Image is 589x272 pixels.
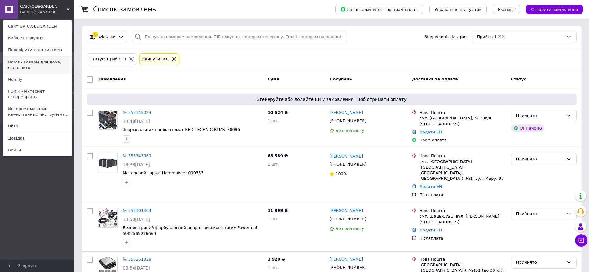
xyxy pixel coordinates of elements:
div: Нова Пошта [419,257,506,262]
span: (92) [498,34,506,39]
a: [PERSON_NAME] [329,110,363,116]
span: 1 шт. [268,119,279,123]
span: Статус [511,77,526,81]
span: Збережені фільтри: [424,34,467,40]
a: FORIK - Интернет гипермаркет. [3,85,72,103]
span: 08:54[DATE] [123,266,150,270]
div: Нова Пошта [419,110,506,115]
div: Статус: Прийняті [88,56,127,63]
div: Оплачено [511,124,544,132]
span: Доставка та оплата [412,77,458,81]
span: 18:48[DATE] [123,119,150,124]
span: [PHONE_NUMBER] [329,119,366,123]
span: Cума [268,77,279,81]
h1: Список замовлень [93,6,156,13]
span: Замовлення [98,77,126,81]
span: 18:38[DATE] [123,162,150,167]
a: Сайт GARAGE&GARDEN [3,20,72,32]
span: Експорт [498,7,515,12]
img: Фото товару [98,110,117,129]
div: смт. [GEOGRAPHIC_DATA] ([GEOGRAPHIC_DATA], [GEOGRAPHIC_DATA]. [GEOGRAPHIC_DATA]), №1: вул. Миру, 97 [419,159,506,182]
img: Фото товару [98,158,117,168]
a: Безповітряний фарбувальний апарат високого тиску Powermat 5902565276669 [123,225,257,236]
span: 11 399 ₴ [268,208,288,213]
div: Нова Пошта [419,153,506,159]
span: [PHONE_NUMBER] [329,162,366,166]
a: Кабінет покупця [3,32,72,44]
a: Homs - Товары для дома, сада, авто! [3,56,72,74]
span: 13:50[DATE] [123,217,150,222]
div: смт. Шацьк, №1: вул. [PERSON_NAME][STREET_ADDRESS] [419,214,506,225]
div: Пром-оплата [419,137,506,143]
div: смт. [GEOGRAPHIC_DATA], №1: вул. [STREET_ADDRESS] [419,115,506,127]
span: Завантажити звіт по пром-оплаті [340,6,418,12]
span: Фільтри [99,34,116,40]
span: Покупець [329,77,352,81]
span: 1 шт. [268,265,279,270]
span: 10 524 ₴ [268,110,288,115]
div: Прийнято [516,156,564,162]
a: Фото товару [98,208,118,228]
div: Післяплата [419,235,506,241]
span: Без рейтингу [336,128,364,133]
button: Управління статусами [429,5,487,14]
a: Homify [3,74,72,85]
span: GARAGE&GARDEN [20,4,67,9]
a: Додати ЕН [419,184,442,189]
div: Прийнято [516,259,564,266]
span: 100% [336,171,347,176]
a: Довідка [3,132,72,144]
a: № 355343869 [123,153,151,158]
div: Прийнято [516,113,564,119]
span: Створити замовлення [531,7,578,12]
a: Перевірити стан системи [3,44,72,56]
div: Нова Пошта [419,208,506,214]
span: Прийняті [477,34,496,40]
span: 1 шт. [268,162,279,166]
a: [PERSON_NAME] [329,208,363,214]
span: Без рейтингу [336,226,364,231]
span: 68 589 ₴ [268,153,288,158]
img: Фото товару [98,208,117,227]
div: Ваш ID: 2433874 [20,9,46,15]
a: Додати ЕН [419,130,442,134]
a: Додати ЕН [419,228,442,232]
a: Створити замовлення [520,7,583,11]
span: 1 шт. [268,217,279,221]
a: Вийти [3,144,72,156]
a: Интернет-магазин качественных инструмент... [3,103,72,120]
button: Експорт [493,5,520,14]
button: Створити замовлення [526,5,583,14]
a: [PERSON_NAME] [329,153,363,159]
div: Прийнято [516,211,564,217]
div: Післяплата [419,192,506,198]
span: Управління статусами [434,7,482,12]
a: № 355251328 [123,257,151,261]
a: № 355345024 [123,110,151,115]
a: Металевий гараж Hardmaister 000353 [123,171,204,175]
a: Зварювальний напівавтомат RED TECHNIC RTMSTF0086 [123,127,240,132]
span: [PHONE_NUMBER] [329,265,366,270]
button: Завантажити звіт по пром-оплаті [335,5,423,14]
div: 1 [92,32,98,37]
a: Фото товару [98,110,118,130]
button: Чат з покупцем [575,234,587,247]
div: Cкинути все [141,56,170,63]
a: [PERSON_NAME] [329,257,363,262]
span: Згенеруйте або додайте ЕН у замовлення, щоб отримати оплату [89,96,574,102]
a: Ufish [3,120,72,132]
span: [PHONE_NUMBER] [329,217,366,221]
span: 3 920 ₴ [268,257,285,261]
input: Пошук за номером замовлення, ПІБ покупця, номером телефону, Email, номером накладної [132,31,347,43]
a: № 355301464 [123,208,151,213]
a: Фото товару [98,153,118,173]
